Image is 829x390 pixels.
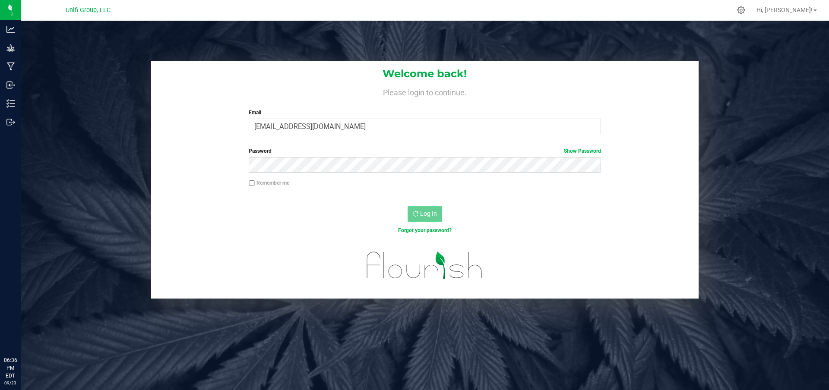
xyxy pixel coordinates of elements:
span: Password [249,148,272,154]
p: 06:36 PM EDT [4,356,17,380]
h4: Please login to continue. [151,86,699,97]
label: Email [249,109,601,116]
button: Log In [408,206,442,222]
inline-svg: Grow [6,44,15,52]
input: Remember me [249,180,255,186]
img: flourish_logo.svg [356,243,493,287]
inline-svg: Inventory [6,99,15,108]
inline-svg: Manufacturing [6,62,15,71]
h1: Welcome back! [151,68,699,79]
a: Show Password [564,148,601,154]
a: Forgot your password? [398,227,452,233]
inline-svg: Outbound [6,118,15,126]
span: Hi, [PERSON_NAME]! [756,6,813,13]
p: 09/23 [4,380,17,386]
span: Log In [420,210,437,217]
div: Manage settings [736,6,747,14]
span: Unifi Group, LLC [66,6,111,14]
label: Remember me [249,179,289,187]
inline-svg: Analytics [6,25,15,34]
inline-svg: Inbound [6,81,15,89]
